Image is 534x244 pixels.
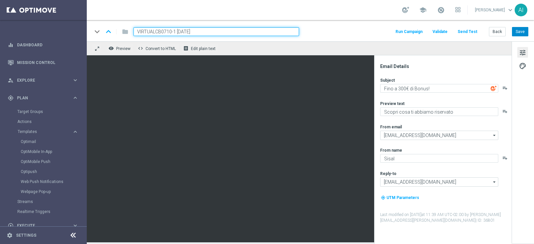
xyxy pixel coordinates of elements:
[17,36,78,54] a: Dashboard
[502,85,508,91] button: playlist_add
[21,169,69,174] a: Optipush
[519,48,526,57] span: tune
[21,187,86,197] div: Webpage Pop-up
[517,47,528,58] button: tune
[21,159,69,164] a: OptiMobile Push
[8,223,14,229] i: play_circle_outline
[380,177,498,187] input: Select
[507,6,514,14] span: keyboard_arrow_down
[8,95,72,101] div: Plan
[386,195,419,200] span: UTM Parameters
[17,78,72,82] span: Explore
[21,137,86,147] div: Optimail
[489,27,506,36] button: Back
[103,27,113,37] i: keyboard_arrow_up
[108,46,114,51] i: remove_red_eye
[432,27,449,36] button: Validate
[7,223,79,228] button: play_circle_outline Execute keyboard_arrow_right
[8,42,14,48] i: equalizer
[380,63,511,69] div: Email Details
[8,77,14,83] i: person_search
[17,127,86,197] div: Templates
[18,130,65,134] span: Templates
[72,95,78,101] i: keyboard_arrow_right
[7,232,13,238] i: settings
[21,147,86,157] div: OptiMobile In-App
[394,27,424,36] button: Run Campaign
[8,223,72,229] div: Execute
[17,109,69,114] a: Target Groups
[16,233,36,237] a: Settings
[17,117,86,127] div: Actions
[21,139,69,144] a: Optimail
[380,212,511,223] label: Last modified on [DATE] at 11:39 AM UTC-02:00 by [PERSON_NAME][EMAIL_ADDRESS][PERSON_NAME][DOMAIN...
[491,178,498,186] i: arrow_drop_down
[136,44,179,53] button: code Convert to HTML
[17,119,69,124] a: Actions
[7,42,79,48] button: equalizer Dashboard
[380,124,402,130] label: From email
[17,197,86,207] div: Streams
[17,199,69,204] a: Streams
[183,46,189,51] i: receipt
[17,207,86,217] div: Realtime Triggers
[380,131,498,140] input: Select
[515,4,527,16] div: AI
[17,224,72,228] span: Execute
[107,44,133,53] button: remove_red_eye Preview
[8,77,72,83] div: Explore
[381,195,385,200] i: my_location
[380,148,402,153] label: From name
[133,27,299,36] input: Enter a unique template name
[72,129,78,135] i: keyboard_arrow_right
[72,222,78,229] i: keyboard_arrow_right
[17,96,72,100] span: Plan
[21,157,86,167] div: OptiMobile Push
[380,171,396,176] label: Reply-to
[8,95,14,101] i: gps_fixed
[146,46,176,51] span: Convert to HTML
[502,155,508,161] button: playlist_add
[474,5,515,15] a: [PERSON_NAME]keyboard_arrow_down
[21,177,86,187] div: Web Push Notifications
[18,130,72,134] div: Templates
[517,60,528,71] button: palette
[191,46,216,51] span: Edit plain text
[380,194,420,201] button: my_location UTM Parameters
[7,78,79,83] button: person_search Explore keyboard_arrow_right
[7,60,79,65] button: Mission Control
[8,54,78,71] div: Mission Control
[21,179,69,184] a: Web Push Notifications
[17,107,86,117] div: Target Groups
[512,27,528,36] button: Save
[433,29,448,34] span: Validate
[138,46,143,51] span: code
[17,54,78,71] a: Mission Control
[21,149,69,154] a: OptiMobile In-App
[491,85,497,91] img: optiGenie.svg
[72,77,78,83] i: keyboard_arrow_right
[182,44,219,53] button: receipt Edit plain text
[419,6,427,14] span: school
[380,101,405,106] label: Preview text
[21,167,86,177] div: Optipush
[502,109,508,114] button: playlist_add
[116,46,130,51] span: Preview
[17,209,69,214] a: Realtime Triggers
[7,95,79,101] button: gps_fixed Plan keyboard_arrow_right
[17,129,79,134] button: Templates keyboard_arrow_right
[457,27,478,36] button: Send Test
[491,131,498,140] i: arrow_drop_down
[476,218,495,223] span: | ID: 36801
[21,189,69,194] a: Webpage Pop-up
[380,78,395,83] label: Subject
[519,62,526,70] span: palette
